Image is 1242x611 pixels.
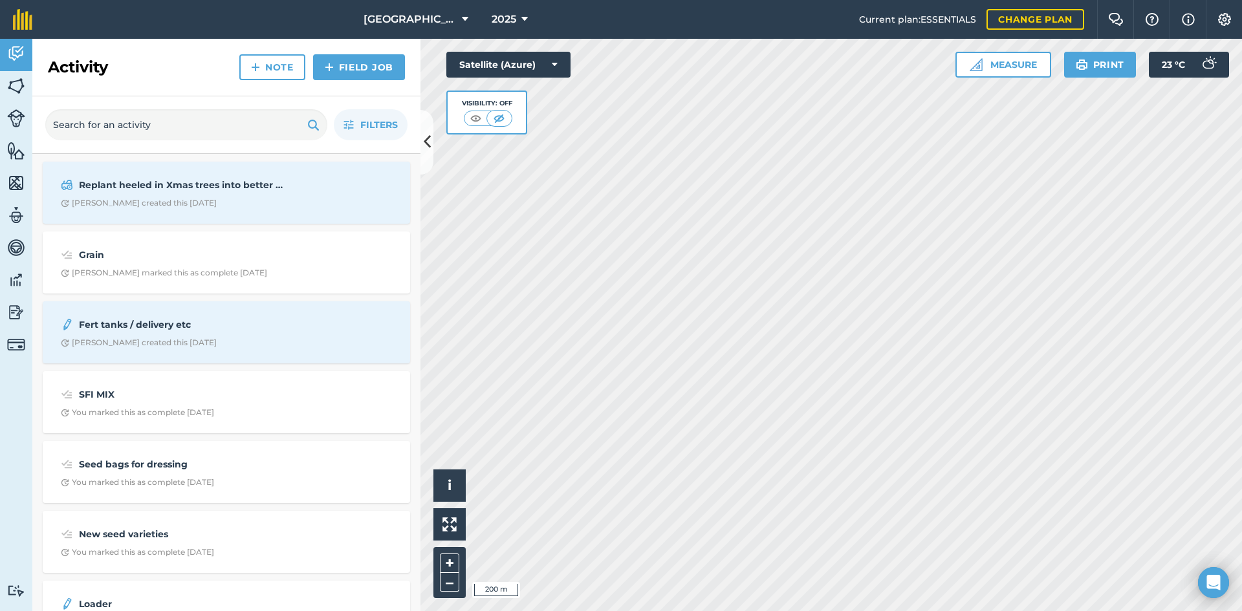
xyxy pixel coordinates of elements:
img: Clock with arrow pointing clockwise [61,339,69,347]
img: svg+xml;base64,PD94bWwgdmVyc2lvbj0iMS4wIiBlbmNvZGluZz0idXRmLTgiPz4KPCEtLSBHZW5lcmF0b3I6IEFkb2JlIE... [7,206,25,225]
img: Clock with arrow pointing clockwise [61,478,69,487]
a: Field Job [313,54,405,80]
img: svg+xml;base64,PHN2ZyB4bWxucz0iaHR0cDovL3d3dy53My5vcmcvMjAwMC9zdmciIHdpZHRoPSI1MCIgaGVpZ2h0PSI0MC... [491,112,507,125]
img: svg+xml;base64,PD94bWwgdmVyc2lvbj0iMS4wIiBlbmNvZGluZz0idXRmLTgiPz4KPCEtLSBHZW5lcmF0b3I6IEFkb2JlIE... [61,526,73,542]
span: Current plan : ESSENTIALS [859,12,976,27]
span: 2025 [492,12,516,27]
img: svg+xml;base64,PHN2ZyB4bWxucz0iaHR0cDovL3d3dy53My5vcmcvMjAwMC9zdmciIHdpZHRoPSI1MCIgaGVpZ2h0PSI0MC... [468,112,484,125]
img: svg+xml;base64,PD94bWwgdmVyc2lvbj0iMS4wIiBlbmNvZGluZz0idXRmLTgiPz4KPCEtLSBHZW5lcmF0b3I6IEFkb2JlIE... [7,109,25,127]
button: – [440,573,459,592]
span: i [448,477,452,493]
button: Filters [334,109,408,140]
img: Two speech bubbles overlapping with the left bubble in the forefront [1108,13,1124,26]
input: Search for an activity [45,109,327,140]
button: 23 °C [1149,52,1229,78]
div: Open Intercom Messenger [1198,567,1229,598]
a: Replant heeled in Xmas trees into better conditionClock with arrow pointing clockwise[PERSON_NAME... [50,169,402,216]
img: svg+xml;base64,PD94bWwgdmVyc2lvbj0iMS4wIiBlbmNvZGluZz0idXRmLTgiPz4KPCEtLSBHZW5lcmF0b3I6IEFkb2JlIE... [7,336,25,354]
div: [PERSON_NAME] created this [DATE] [61,198,217,208]
img: svg+xml;base64,PHN2ZyB4bWxucz0iaHR0cDovL3d3dy53My5vcmcvMjAwMC9zdmciIHdpZHRoPSIxNCIgaGVpZ2h0PSIyNC... [251,59,260,75]
button: Measure [955,52,1051,78]
img: Clock with arrow pointing clockwise [61,269,69,277]
img: Four arrows, one pointing top left, one top right, one bottom right and the last bottom left [442,517,457,531]
img: fieldmargin Logo [13,9,32,30]
a: New seed varietiesClock with arrow pointing clockwiseYou marked this as complete [DATE] [50,519,402,565]
div: [PERSON_NAME] marked this as complete [DATE] [61,268,267,278]
img: svg+xml;base64,PD94bWwgdmVyc2lvbj0iMS4wIiBlbmNvZGluZz0idXRmLTgiPz4KPCEtLSBHZW5lcmF0b3I6IEFkb2JlIE... [7,44,25,63]
img: svg+xml;base64,PD94bWwgdmVyc2lvbj0iMS4wIiBlbmNvZGluZz0idXRmLTgiPz4KPCEtLSBHZW5lcmF0b3I6IEFkb2JlIE... [1195,52,1221,78]
div: You marked this as complete [DATE] [61,547,214,557]
a: Fert tanks / delivery etcClock with arrow pointing clockwise[PERSON_NAME] created this [DATE] [50,309,402,356]
img: svg+xml;base64,PHN2ZyB4bWxucz0iaHR0cDovL3d3dy53My5vcmcvMjAwMC9zdmciIHdpZHRoPSIxOSIgaGVpZ2h0PSIyNC... [307,117,320,133]
h2: Activity [48,57,108,78]
a: Note [239,54,305,80]
img: svg+xml;base64,PHN2ZyB4bWxucz0iaHR0cDovL3d3dy53My5vcmcvMjAwMC9zdmciIHdpZHRoPSIxNyIgaGVpZ2h0PSIxNy... [1182,12,1195,27]
a: Change plan [986,9,1084,30]
strong: SFI MIX [79,387,284,402]
div: You marked this as complete [DATE] [61,407,214,418]
img: svg+xml;base64,PD94bWwgdmVyc2lvbj0iMS4wIiBlbmNvZGluZz0idXRmLTgiPz4KPCEtLSBHZW5lcmF0b3I6IEFkb2JlIE... [61,456,73,472]
strong: Replant heeled in Xmas trees into better condition [79,178,284,192]
img: svg+xml;base64,PD94bWwgdmVyc2lvbj0iMS4wIiBlbmNvZGluZz0idXRmLTgiPz4KPCEtLSBHZW5lcmF0b3I6IEFkb2JlIE... [7,303,25,322]
img: Clock with arrow pointing clockwise [61,409,69,417]
img: svg+xml;base64,PHN2ZyB4bWxucz0iaHR0cDovL3d3dy53My5vcmcvMjAwMC9zdmciIHdpZHRoPSIxNCIgaGVpZ2h0PSIyNC... [325,59,334,75]
button: i [433,469,466,502]
a: SFI MIXClock with arrow pointing clockwiseYou marked this as complete [DATE] [50,379,402,425]
img: A question mark icon [1144,13,1160,26]
img: svg+xml;base64,PD94bWwgdmVyc2lvbj0iMS4wIiBlbmNvZGluZz0idXRmLTgiPz4KPCEtLSBHZW5lcmF0b3I6IEFkb2JlIE... [61,387,73,402]
img: svg+xml;base64,PHN2ZyB4bWxucz0iaHR0cDovL3d3dy53My5vcmcvMjAwMC9zdmciIHdpZHRoPSI1NiIgaGVpZ2h0PSI2MC... [7,76,25,96]
a: GrainClock with arrow pointing clockwise[PERSON_NAME] marked this as complete [DATE] [50,239,402,286]
img: A cog icon [1217,13,1232,26]
img: svg+xml;base64,PD94bWwgdmVyc2lvbj0iMS4wIiBlbmNvZGluZz0idXRmLTgiPz4KPCEtLSBHZW5lcmF0b3I6IEFkb2JlIE... [61,177,73,193]
img: Ruler icon [970,58,983,71]
div: You marked this as complete [DATE] [61,477,214,488]
div: [PERSON_NAME] created this [DATE] [61,338,217,348]
strong: Grain [79,248,284,262]
img: svg+xml;base64,PD94bWwgdmVyc2lvbj0iMS4wIiBlbmNvZGluZz0idXRmLTgiPz4KPCEtLSBHZW5lcmF0b3I6IEFkb2JlIE... [61,247,73,263]
img: svg+xml;base64,PD94bWwgdmVyc2lvbj0iMS4wIiBlbmNvZGluZz0idXRmLTgiPz4KPCEtLSBHZW5lcmF0b3I6IEFkb2JlIE... [7,270,25,290]
img: svg+xml;base64,PD94bWwgdmVyc2lvbj0iMS4wIiBlbmNvZGluZz0idXRmLTgiPz4KPCEtLSBHZW5lcmF0b3I6IEFkb2JlIE... [61,317,74,332]
img: svg+xml;base64,PD94bWwgdmVyc2lvbj0iMS4wIiBlbmNvZGluZz0idXRmLTgiPz4KPCEtLSBHZW5lcmF0b3I6IEFkb2JlIE... [7,584,25,597]
a: Seed bags for dressingClock with arrow pointing clockwiseYou marked this as complete [DATE] [50,449,402,495]
button: Satellite (Azure) [446,52,571,78]
span: 23 ° C [1162,52,1185,78]
strong: Loader [79,597,284,611]
img: svg+xml;base64,PHN2ZyB4bWxucz0iaHR0cDovL3d3dy53My5vcmcvMjAwMC9zdmciIHdpZHRoPSI1NiIgaGVpZ2h0PSI2MC... [7,141,25,160]
strong: New seed varieties [79,527,284,541]
img: svg+xml;base64,PD94bWwgdmVyc2lvbj0iMS4wIiBlbmNvZGluZz0idXRmLTgiPz4KPCEtLSBHZW5lcmF0b3I6IEFkb2JlIE... [7,238,25,257]
span: Filters [360,118,398,132]
img: Clock with arrow pointing clockwise [61,199,69,208]
strong: Fert tanks / delivery etc [79,317,284,332]
img: Clock with arrow pointing clockwise [61,548,69,557]
button: Print [1064,52,1137,78]
button: + [440,553,459,573]
img: svg+xml;base64,PHN2ZyB4bWxucz0iaHR0cDovL3d3dy53My5vcmcvMjAwMC9zdmciIHdpZHRoPSI1NiIgaGVpZ2h0PSI2MC... [7,173,25,193]
div: Visibility: Off [462,98,512,109]
span: [GEOGRAPHIC_DATA] [364,12,457,27]
img: svg+xml;base64,PHN2ZyB4bWxucz0iaHR0cDovL3d3dy53My5vcmcvMjAwMC9zdmciIHdpZHRoPSIxOSIgaGVpZ2h0PSIyNC... [1076,57,1088,72]
strong: Seed bags for dressing [79,457,284,471]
